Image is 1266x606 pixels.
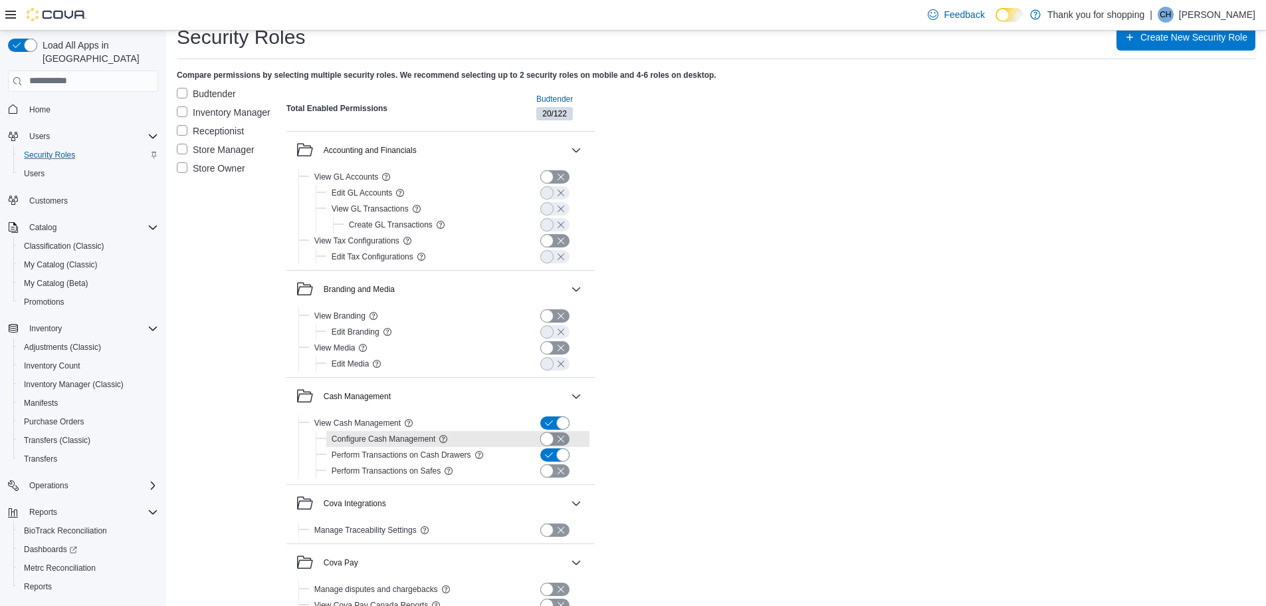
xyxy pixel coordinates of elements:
span: Users [29,131,50,142]
span: Operations [29,480,68,491]
button: Accounting and Financials [568,142,584,158]
span: Metrc Reconciliation [24,563,96,573]
span: Security Roles [24,150,75,160]
div: Branding and Media [286,308,595,377]
button: Reports [13,577,163,596]
span: Dashboards [24,544,77,555]
button: Inventory [3,319,163,338]
span: View GL Accounts [314,172,379,182]
button: Edit Media [332,356,369,372]
button: View Media [314,340,356,356]
span: Metrc Reconciliation [19,560,158,576]
a: Adjustments (Classic) [19,339,106,355]
span: Dark Mode [996,22,996,23]
a: Reports [19,579,57,595]
button: Manage disputes and chargebacks [314,581,438,597]
span: Customers [29,196,68,206]
div: Cova Integrations [324,498,386,509]
button: BioTrack Reconciliation [13,522,163,540]
span: BioTrack Reconciliation [24,526,107,536]
p: | [1150,7,1152,23]
a: Users [19,166,50,182]
a: Transfers (Classic) [19,432,96,448]
button: Cova Pay [568,555,584,571]
button: Reports [3,503,163,522]
span: Inventory Manager (Classic) [19,377,158,392]
span: Promotions [24,297,64,307]
a: BioTrack Reconciliation [19,523,112,539]
button: View Cash Management [314,415,401,431]
button: Perform Transactions on Safes [332,463,441,479]
span: Users [24,128,158,144]
button: Operations [24,478,74,494]
button: Inventory [24,321,67,337]
button: Reports [24,504,62,520]
span: Catalog [24,220,158,235]
a: Customers [24,193,73,209]
a: Metrc Reconciliation [19,560,101,576]
img: Cova [27,8,86,21]
button: View GL Accounts [314,169,379,185]
span: CH [1160,7,1171,23]
button: Cash Management [297,388,566,404]
label: Store Owner [177,160,245,176]
h1: Security Roles [177,24,305,51]
a: Promotions [19,294,70,310]
span: Perform Transactions on Safes [332,466,441,476]
button: Budtender [531,91,578,107]
input: Dark Mode [996,8,1023,22]
button: Configure Cash Management [332,431,436,447]
span: Security Roles [19,147,158,163]
span: Edit Tax Configurations [332,251,413,262]
a: Home [24,102,56,118]
button: Transfers (Classic) [13,431,163,450]
button: My Catalog (Beta) [13,274,163,293]
button: Metrc Reconciliation [13,559,163,577]
span: Manage disputes and chargebacks [314,584,438,595]
a: Purchase Orders [19,414,90,430]
div: Accounting and Financials [324,145,417,156]
span: View Branding [314,311,366,321]
span: My Catalog (Beta) [19,275,158,291]
span: Inventory [24,321,158,337]
button: Catalog [3,218,163,237]
p: [PERSON_NAME] [1179,7,1255,23]
span: Users [24,168,45,179]
a: My Catalog (Beta) [19,275,94,291]
span: Create New Security Role [1140,31,1247,44]
span: My Catalog (Classic) [19,257,158,273]
button: Perform Transactions on Cash Drawers [332,447,471,463]
span: Reports [19,579,158,595]
span: Customers [24,192,158,209]
span: Adjustments (Classic) [24,342,101,353]
div: Cova Pay [324,557,358,568]
div: Branding and Media [324,284,395,295]
div: Cash Management [286,415,595,484]
button: View Branding [314,308,366,324]
span: Perform Transactions on Cash Drawers [332,450,471,460]
button: View GL Transactions [332,201,409,217]
button: Manifests [13,394,163,412]
label: Budtender [177,86,236,102]
span: Edit GL Accounts [332,188,393,198]
span: Reports [29,507,57,518]
button: Adjustments (Classic) [13,338,163,357]
button: Inventory Manager (Classic) [13,375,163,394]
a: Security Roles [19,147,80,163]
span: Home [24,101,158,118]
label: Inventory Manager [177,104,270,120]
a: Transfers [19,451,62,467]
button: Purchase Orders [13,412,163,431]
label: Store Manager [177,142,255,158]
span: Manage Traceability Settings [314,525,417,535]
span: Budtender [536,94,573,104]
button: Classification (Classic) [13,237,163,255]
span: Purchase Orders [24,416,84,427]
a: My Catalog (Classic) [19,257,103,273]
button: Transfers [13,450,163,468]
span: View Tax Configurations [314,235,399,246]
button: Branding and Media [297,281,566,297]
span: Users [19,166,158,182]
label: Receptionist [177,123,244,139]
span: Reports [24,504,158,520]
